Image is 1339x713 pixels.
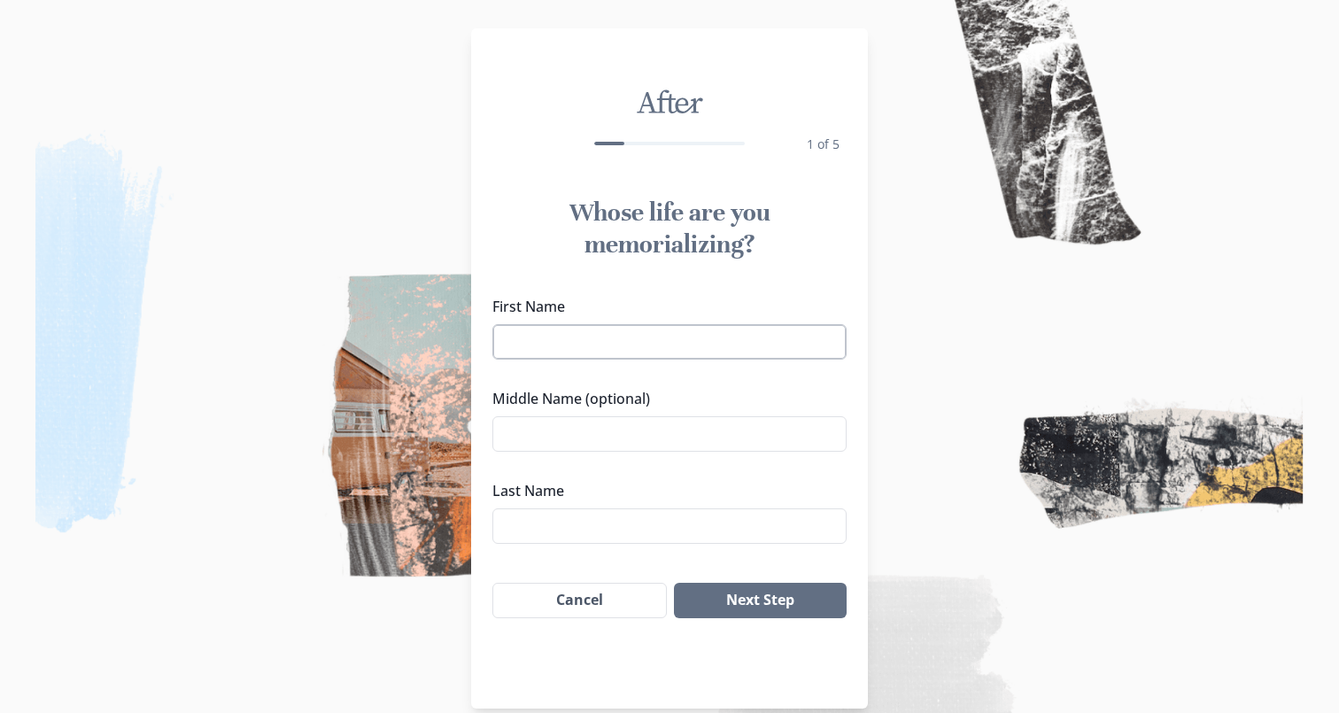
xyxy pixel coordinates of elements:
span: 1 of 5 [807,136,840,152]
label: First Name [492,296,836,317]
button: Cancel [492,583,667,618]
button: Next Step [674,583,847,618]
h1: Whose life are you memorializing? [492,197,847,260]
label: Middle Name (optional) [492,388,836,409]
label: Last Name [492,480,836,501]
